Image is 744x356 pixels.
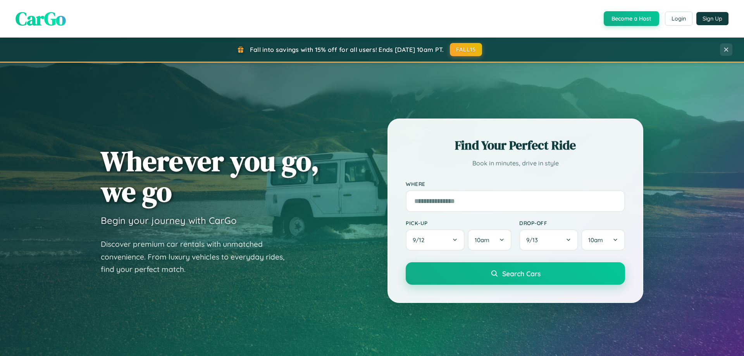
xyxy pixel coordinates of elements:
[250,46,444,53] span: Fall into savings with 15% off for all users! Ends [DATE] 10am PT.
[406,158,625,169] p: Book in minutes, drive in style
[406,220,511,226] label: Pick-up
[468,229,511,251] button: 10am
[502,269,541,278] span: Search Cars
[696,12,728,25] button: Sign Up
[406,181,625,187] label: Where
[526,236,542,244] span: 9 / 13
[450,43,482,56] button: FALL15
[475,236,489,244] span: 10am
[406,262,625,285] button: Search Cars
[519,220,625,226] label: Drop-off
[519,229,578,251] button: 9/13
[413,236,428,244] span: 9 / 12
[101,146,319,207] h1: Wherever you go, we go
[101,238,294,276] p: Discover premium car rentals with unmatched convenience. From luxury vehicles to everyday rides, ...
[101,215,237,226] h3: Begin your journey with CarGo
[406,137,625,154] h2: Find Your Perfect Ride
[604,11,659,26] button: Become a Host
[665,12,692,26] button: Login
[588,236,603,244] span: 10am
[15,6,66,31] span: CarGo
[581,229,625,251] button: 10am
[406,229,465,251] button: 9/12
